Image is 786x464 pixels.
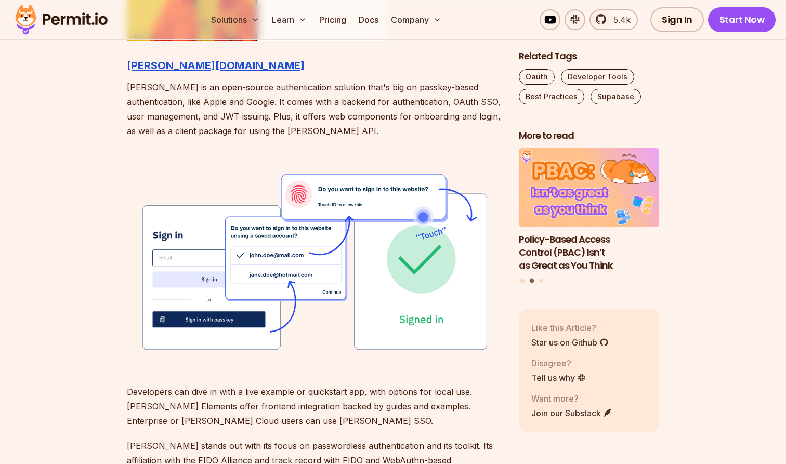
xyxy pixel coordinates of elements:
button: Learn [268,9,311,30]
a: Policy-Based Access Control (PBAC) Isn’t as Great as You ThinkPolicy-Based Access Control (PBAC) ... [519,149,659,272]
img: Policy-Based Access Control (PBAC) Isn’t as Great as You Think [519,149,659,228]
a: Docs [355,9,383,30]
a: Oauth [519,69,555,85]
a: Pricing [315,9,350,30]
a: Star us on Github [531,336,609,349]
img: 62347acc8e591551673c32f0_Passkeys%202.svg [127,155,502,368]
a: Supabase [591,89,641,104]
a: Sign In [650,7,704,32]
a: Best Practices [519,89,584,104]
button: Company [387,9,446,30]
a: Tell us why [531,372,586,384]
p: Want more? [531,392,612,405]
button: Go to slide 2 [530,279,534,283]
a: Start Now [708,7,776,32]
li: 2 of 3 [519,149,659,272]
a: 5.4k [589,9,638,30]
h3: Policy-Based Access Control (PBAC) Isn’t as Great as You Think [519,233,659,272]
p: Like this Article? [531,322,609,334]
div: Posts [519,149,659,285]
a: Join our Substack [531,407,612,419]
p: Disagree? [531,357,586,369]
span: 5.4k [607,14,631,26]
img: Permit logo [10,2,112,37]
p: Developers can dive in with a live example or quickstart app, with options for local use. [PERSON... [127,385,502,428]
button: Solutions [207,9,264,30]
h2: More to read [519,129,659,142]
a: Developer Tools [561,69,634,85]
button: Go to slide 3 [539,279,543,283]
h2: Related Tags [519,50,659,63]
a: [PERSON_NAME][DOMAIN_NAME] [127,59,305,72]
button: Go to slide 1 [520,279,525,283]
p: [PERSON_NAME] is an open-source authentication solution that's big on passkey-based authenticatio... [127,80,502,138]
